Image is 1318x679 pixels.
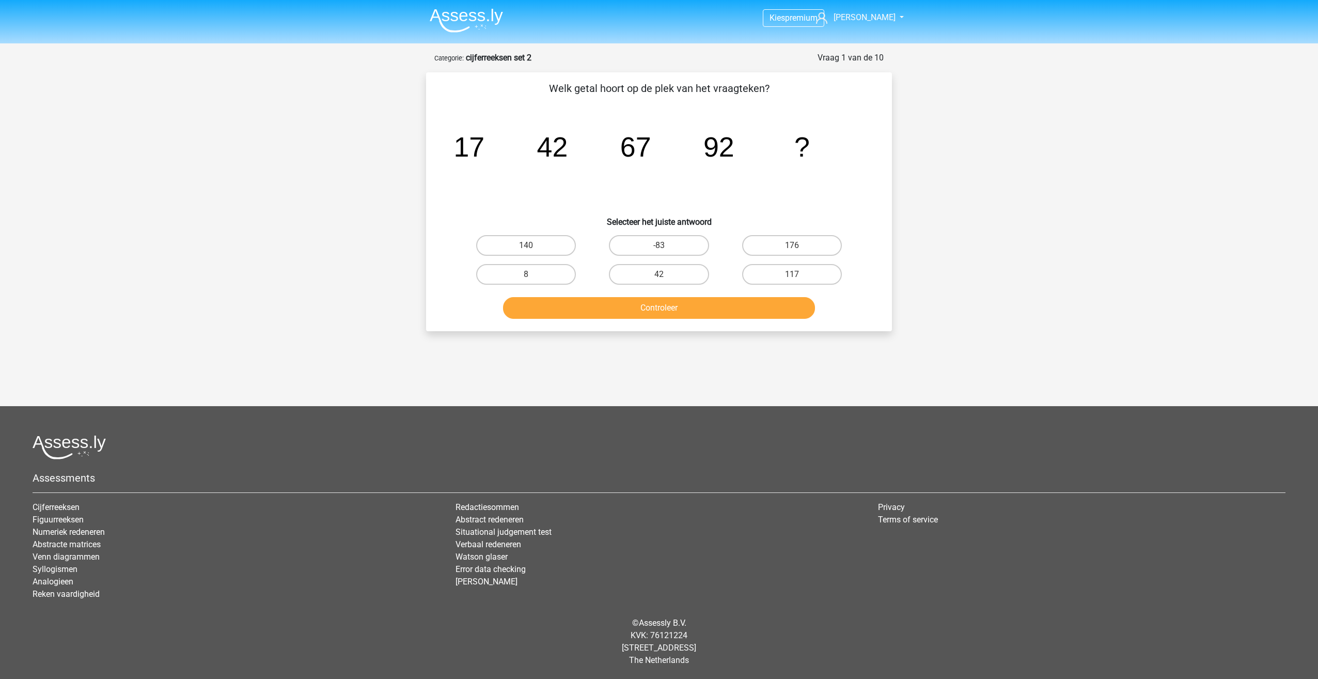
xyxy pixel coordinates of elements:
a: Verbaal redeneren [456,539,521,549]
div: © KVK: 76121224 [STREET_ADDRESS] The Netherlands [25,609,1293,675]
a: Cijferreeksen [33,502,80,512]
a: Kiespremium [763,11,824,25]
button: Controleer [503,297,815,319]
label: 8 [476,264,576,285]
tspan: ? [794,131,810,162]
a: Syllogismen [33,564,77,574]
a: Analogieen [33,577,73,587]
a: Venn diagrammen [33,552,100,562]
span: [PERSON_NAME] [834,12,896,22]
a: Reken vaardigheid [33,589,100,599]
a: Figuurreeksen [33,515,84,524]
label: 140 [476,235,576,256]
img: Assessly logo [33,435,106,459]
tspan: 42 [537,131,568,162]
small: Categorie: [434,54,464,62]
tspan: 92 [703,131,734,162]
h5: Assessments [33,472,1285,484]
label: 176 [742,235,842,256]
a: Watson glaser [456,552,508,562]
tspan: 17 [453,131,484,162]
label: 117 [742,264,842,285]
p: Welk getal hoort op de plek van het vraagteken? [443,81,875,96]
a: Assessly B.V. [639,618,686,628]
label: -83 [609,235,709,256]
label: 42 [609,264,709,285]
a: Redactiesommen [456,502,519,512]
a: Privacy [878,502,905,512]
a: Numeriek redeneren [33,527,105,537]
a: [PERSON_NAME] [812,11,897,24]
div: Vraag 1 van de 10 [818,52,884,64]
a: Error data checking [456,564,526,574]
span: premium [785,13,818,23]
a: [PERSON_NAME] [456,577,517,587]
span: Kies [770,13,785,23]
a: Abstracte matrices [33,539,101,549]
a: Situational judgement test [456,527,552,537]
h6: Selecteer het juiste antwoord [443,209,875,227]
img: Assessly [430,8,503,33]
a: Terms of service [878,515,938,524]
tspan: 67 [620,131,651,162]
strong: cijferreeksen set 2 [466,53,531,63]
a: Abstract redeneren [456,515,524,524]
